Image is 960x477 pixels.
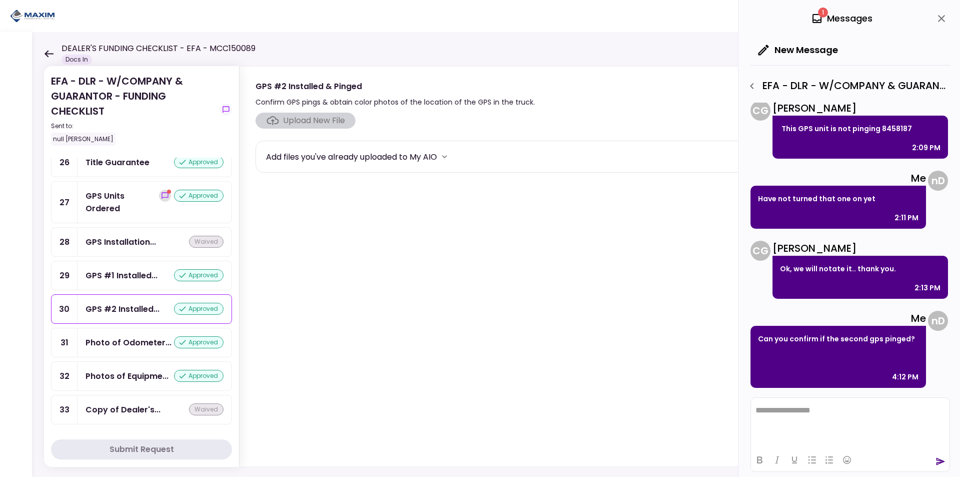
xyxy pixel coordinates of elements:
[266,151,437,163] div: Add files you've already uploaded to My AIO
[51,122,216,131] div: Sent to:
[189,403,223,415] div: waived
[818,8,828,18] span: 1
[174,156,223,168] div: approved
[758,193,918,205] p: Have not turned that one on yet
[85,370,168,382] div: Photos of Equipment Exterior
[894,212,918,224] div: 2:11 PM
[750,171,926,186] div: Me
[51,439,232,459] button: Submit Request
[51,148,77,177] div: 26
[838,453,855,467] button: Emojis
[174,190,223,202] div: approved
[751,398,949,448] iframe: Rich Text Area
[85,336,171,349] div: Photo of Odometer or Reefer hours
[85,303,159,315] div: GPS #2 Installed & Pinged
[220,104,232,116] button: show-messages
[750,241,770,261] div: C G
[51,362,77,390] div: 32
[772,241,948,256] div: [PERSON_NAME]
[85,156,149,169] div: Title Guarantee
[51,181,232,223] a: 27GPS Units Orderedshow-messagesapproved
[85,269,157,282] div: GPS #1 Installed & Pinged
[758,333,918,345] p: Can you confirm if the second gps pinged?
[174,269,223,281] div: approved
[174,370,223,382] div: approved
[780,123,940,135] p: This GPS unit is not pinging 8458187
[255,113,355,129] span: Click here to upload the required document
[61,55,92,65] div: Docs In
[174,303,223,315] div: approved
[255,80,535,93] div: GPS #2 Installed & Pinged
[751,453,768,467] button: Bold
[743,78,950,95] div: EFA - DLR - W/COMPANY & GUARANTOR - FUNDING CHECKLIST - GPS #2 Installed & Pinged
[159,190,171,202] button: show-messages
[914,282,940,294] div: 2:13 PM
[912,142,940,154] div: 2:09 PM
[61,43,255,55] h1: DEALER'S FUNDING CHECKLIST - EFA - MCC150089
[51,395,232,424] a: 33Copy of Dealer's Warrantywaived
[51,148,232,177] a: 26Title Guaranteeapproved
[85,236,156,248] div: GPS Installation Requested
[51,74,216,146] div: EFA - DLR - W/COMPANY & GUARANTOR - FUNDING CHECKLIST
[51,261,77,290] div: 29
[51,294,232,324] a: 30GPS #2 Installed & Pingedapproved
[928,171,948,191] div: n D
[51,228,77,256] div: 28
[51,328,232,357] a: 31Photo of Odometer or Reefer hoursapproved
[935,456,945,466] button: send
[51,361,232,391] a: 32Photos of Equipment Exteriorapproved
[780,263,940,275] p: Ok, we will notate it.. thank you.
[239,66,940,467] div: GPS #2 Installed & PingedConfirm GPS pings & obtain color photos of the location of the GPS in th...
[811,11,872,26] div: Messages
[85,403,160,416] div: Copy of Dealer's Warranty
[750,311,926,326] div: Me
[51,295,77,323] div: 30
[750,101,770,121] div: C G
[768,453,785,467] button: Italic
[892,371,918,383] div: 4:12 PM
[51,227,232,257] a: 28GPS Installation Requestedwaived
[189,236,223,248] div: waived
[772,101,948,116] div: [PERSON_NAME]
[109,443,174,455] div: Submit Request
[51,395,77,424] div: 33
[10,9,55,24] img: Partner icon
[437,149,452,164] button: more
[803,453,820,467] button: Bullet list
[928,311,948,331] div: n D
[750,37,846,63] button: New Message
[821,453,838,467] button: Numbered list
[85,190,159,215] div: GPS Units Ordered
[255,96,535,108] div: Confirm GPS pings & obtain color photos of the location of the GPS in the truck.
[933,10,950,27] button: close
[174,336,223,348] div: approved
[786,453,803,467] button: Underline
[51,261,232,290] a: 29GPS #1 Installed & Pingedapproved
[51,328,77,357] div: 31
[51,133,115,146] div: null [PERSON_NAME]
[51,182,77,223] div: 27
